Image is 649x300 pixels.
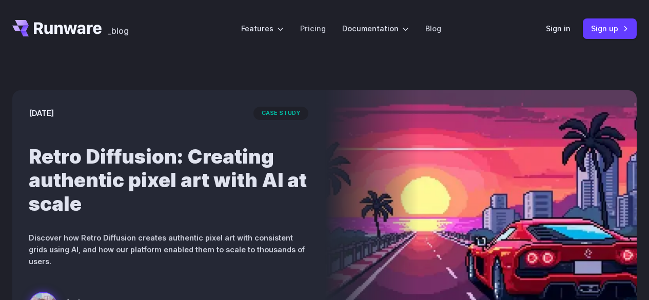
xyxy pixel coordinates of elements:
a: Sign in [546,23,571,34]
a: Sign up [583,18,637,38]
a: Go to / [12,20,102,36]
label: Documentation [342,23,409,34]
time: [DATE] [29,107,54,119]
span: case study [253,107,308,120]
h1: Retro Diffusion: Creating authentic pixel art with AI at scale [29,145,308,215]
p: Discover how Retro Diffusion creates authentic pixel art with consistent grids using AI, and how ... [29,232,308,267]
a: _blog [108,20,129,36]
label: Features [241,23,284,34]
a: Blog [425,23,441,34]
span: _blog [108,27,129,35]
a: Pricing [300,23,326,34]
